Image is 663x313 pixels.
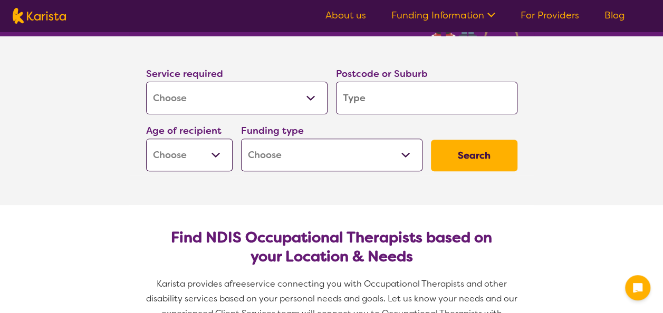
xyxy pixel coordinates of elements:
label: Funding type [241,124,304,137]
label: Postcode or Suburb [336,67,428,80]
input: Type [336,82,517,114]
a: Blog [604,9,625,22]
span: free [229,278,246,289]
a: For Providers [521,9,579,22]
a: Funding Information [391,9,495,22]
label: Age of recipient [146,124,222,137]
img: Karista logo [13,8,66,24]
label: Service required [146,67,223,80]
a: About us [325,9,366,22]
button: Search [431,140,517,171]
h2: Find NDIS Occupational Therapists based on your Location & Needs [155,228,509,266]
span: Karista provides a [157,278,229,289]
